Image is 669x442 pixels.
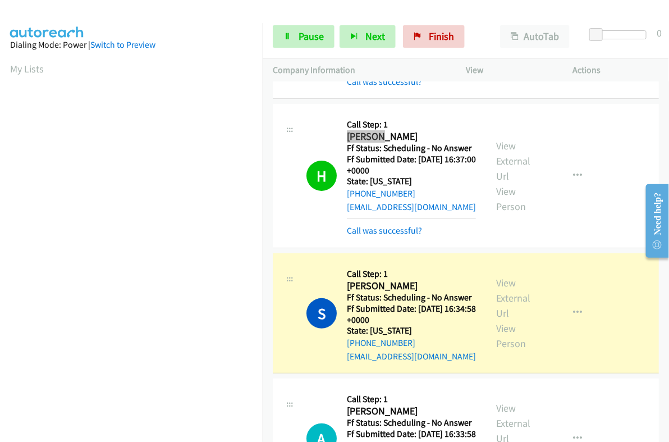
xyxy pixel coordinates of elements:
span: Pause [299,30,324,43]
span: Finish [429,30,454,43]
a: [PHONE_NUMBER] [347,338,415,348]
h1: H [306,161,337,191]
a: My Lists [10,62,44,75]
h5: Ff Status: Scheduling - No Answer [347,417,476,429]
h5: Ff Submitted Date: [DATE] 16:37:00 +0000 [347,154,476,176]
a: Switch to Preview [90,39,155,50]
h5: Ff Submitted Date: [DATE] 16:34:58 +0000 [347,303,476,325]
h2: [PERSON_NAME] [347,130,476,143]
div: Dialing Mode: Power | [10,38,253,52]
a: Pause [273,25,334,48]
a: Call was successful? [347,225,422,236]
p: Company Information [273,63,446,77]
h5: Ff Status: Scheduling - No Answer [347,292,476,303]
button: AutoTab [500,25,570,48]
h2: [PERSON_NAME] [347,280,476,293]
a: [EMAIL_ADDRESS][DOMAIN_NAME] [347,202,476,212]
div: Delay between calls (in seconds) [595,30,647,39]
p: View [466,63,552,77]
a: View External Url [496,139,530,183]
a: [EMAIL_ADDRESS][DOMAIN_NAME] [347,351,476,362]
a: Finish [403,25,465,48]
h5: Call Step: 1 [347,394,476,405]
p: Actions [572,63,659,77]
div: 0 [657,25,662,40]
span: Next [365,30,385,43]
a: View External Url [496,276,530,320]
h1: S [306,298,337,329]
button: Next [340,25,396,48]
h5: Call Step: 1 [347,119,476,130]
a: View Person [496,322,526,350]
a: [PHONE_NUMBER] [347,188,415,199]
iframe: Resource Center [636,176,669,266]
h5: State: [US_STATE] [347,325,476,336]
a: Call was successful? [347,76,422,87]
h5: Call Step: 1 [347,268,476,280]
h2: [PERSON_NAME] [347,405,476,418]
h5: State: [US_STATE] [347,176,476,187]
h5: Ff Status: Scheduling - No Answer [347,143,476,154]
a: View Person [496,185,526,213]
